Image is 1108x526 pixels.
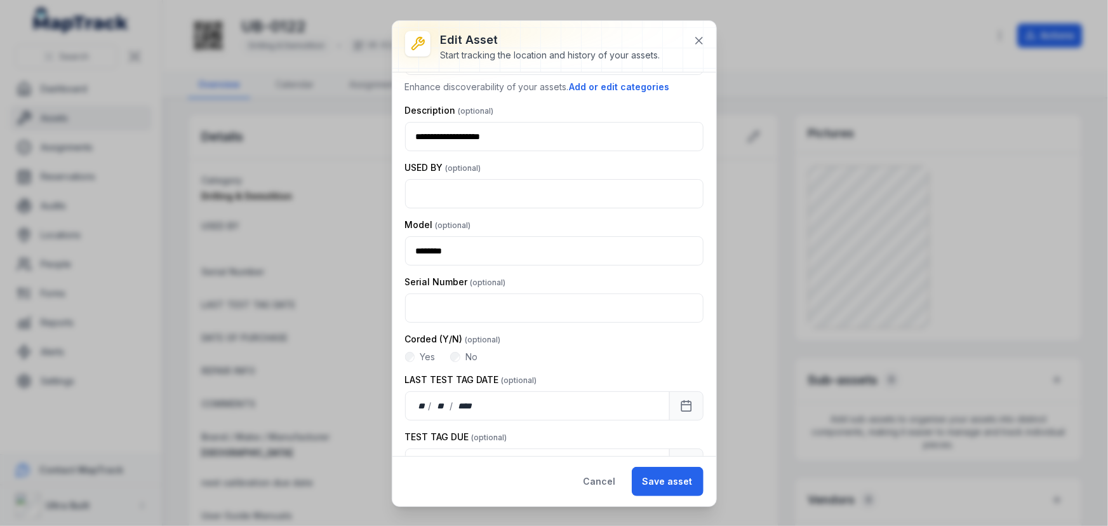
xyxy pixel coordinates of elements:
[632,467,704,496] button: Save asset
[569,80,671,94] button: Add or edit categories
[573,467,627,496] button: Cancel
[416,400,429,412] div: day,
[405,161,481,174] label: USED BY
[441,49,660,62] div: Start tracking the location and history of your assets.
[405,333,501,346] label: Corded (Y/N)
[432,400,450,412] div: month,
[405,80,704,94] p: Enhance discoverability of your assets.
[420,351,435,363] label: Yes
[405,374,537,386] label: LAST TEST TAG DATE
[428,400,432,412] div: /
[405,276,506,288] label: Serial Number
[454,400,477,412] div: year,
[669,391,704,421] button: Calendar
[441,31,660,49] h3: Edit asset
[669,448,704,478] button: Calendar
[450,400,454,412] div: /
[405,219,471,231] label: Model
[405,104,494,117] label: Description
[405,431,507,443] label: TEST TAG DUE
[465,351,477,363] label: No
